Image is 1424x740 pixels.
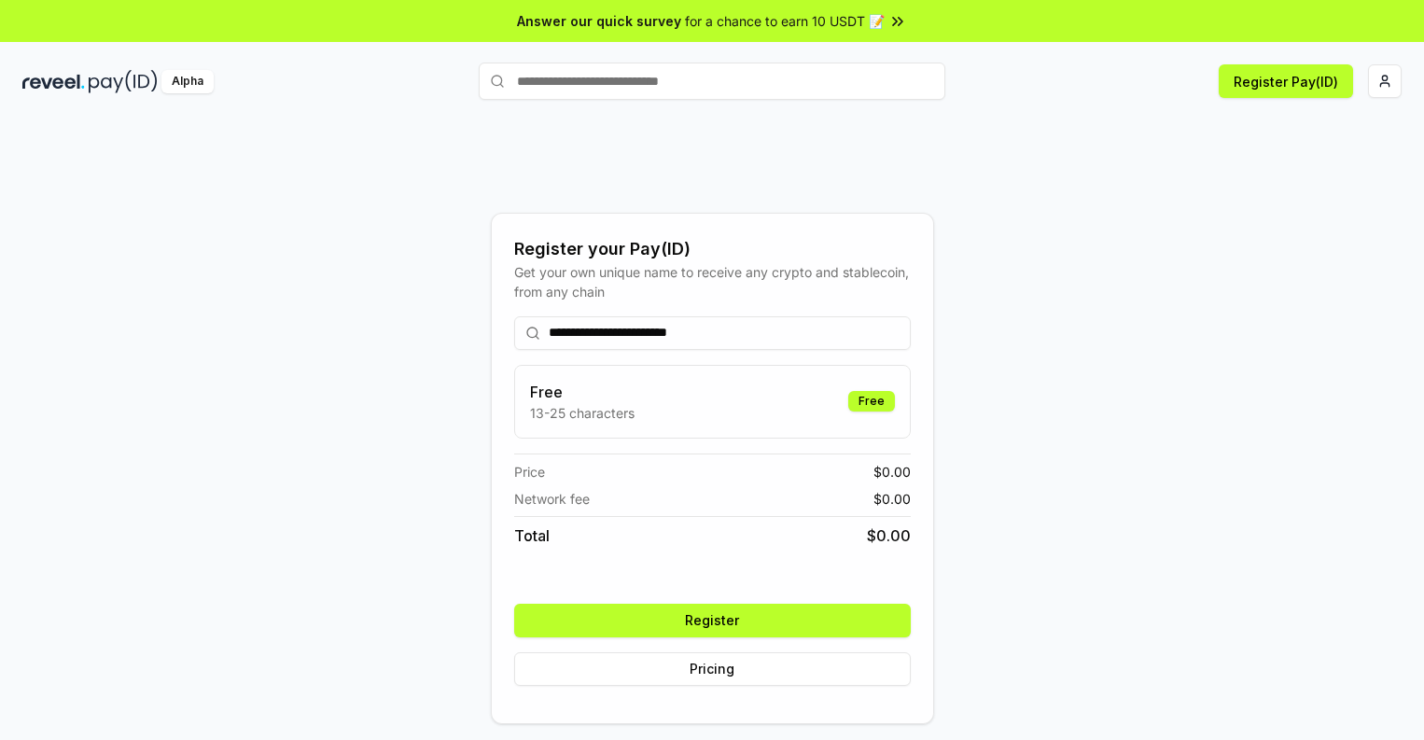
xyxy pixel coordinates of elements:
[685,11,885,31] span: for a chance to earn 10 USDT 📝
[514,462,545,482] span: Price
[514,652,911,686] button: Pricing
[22,70,85,93] img: reveel_dark
[517,11,681,31] span: Answer our quick survey
[848,391,895,412] div: Free
[530,403,635,423] p: 13-25 characters
[530,381,635,403] h3: Free
[514,604,911,637] button: Register
[873,462,911,482] span: $ 0.00
[89,70,158,93] img: pay_id
[514,262,911,301] div: Get your own unique name to receive any crypto and stablecoin, from any chain
[514,489,590,509] span: Network fee
[514,524,550,547] span: Total
[873,489,911,509] span: $ 0.00
[867,524,911,547] span: $ 0.00
[161,70,214,93] div: Alpha
[1219,64,1353,98] button: Register Pay(ID)
[514,236,911,262] div: Register your Pay(ID)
